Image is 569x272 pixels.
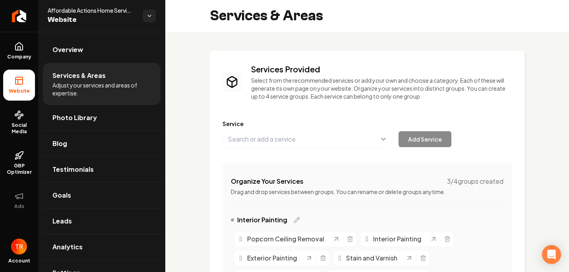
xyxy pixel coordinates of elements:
span: Interior Painting [373,234,422,244]
p: Drag and drop services between groups. You can rename or delete groups anytime. [231,188,503,196]
span: Leads [52,216,72,226]
a: GBP Optimizer [3,144,35,182]
span: Stain and Varnish [346,253,397,263]
img: Tyler Rob [11,239,27,255]
span: Affordable Actions Home Services llc [48,6,137,14]
h3: Services Provided [251,64,512,75]
h4: Organize Your Services [231,177,304,186]
span: Analytics [52,242,83,252]
span: Overview [52,45,83,54]
span: Testimonials [52,165,94,174]
a: Overview [43,37,161,62]
a: Goals [43,183,161,208]
span: Website [6,88,33,94]
div: Open Intercom Messenger [542,245,561,264]
span: Adjust your services and areas of expertise. [52,81,151,97]
span: Photo Library [52,113,97,122]
a: Company [3,35,35,66]
h2: Services & Areas [210,8,323,24]
div: Interior Painting [364,234,430,244]
label: Service [223,120,512,128]
span: GBP Optimizer [3,163,35,175]
span: Services & Areas [52,71,106,80]
a: Blog [43,131,161,156]
img: Rebolt Logo [12,10,27,22]
span: Company [4,54,35,60]
span: Account [8,258,30,264]
a: Testimonials [43,157,161,182]
span: Interior Painting [237,215,287,225]
a: Leads [43,208,161,234]
span: Popcorn Ceiling Removal [247,234,324,244]
span: Blog [52,139,67,148]
button: Ads [3,185,35,216]
div: Popcorn Ceiling Removal [238,234,332,244]
span: Exterior Painting [247,253,297,263]
p: Select from the recommended services or add your own and choose a category. Each of these will ge... [251,76,512,100]
span: Website [48,14,137,25]
div: Stain and Varnish [337,253,405,263]
span: Ads [11,203,27,210]
a: Social Media [3,104,35,141]
div: Exterior Painting [238,253,305,263]
span: 3 / 4 groups created [447,177,503,186]
a: Analytics [43,234,161,260]
span: Social Media [3,122,35,135]
button: Open user button [11,239,27,255]
a: Photo Library [43,105,161,130]
span: Goals [52,190,71,200]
